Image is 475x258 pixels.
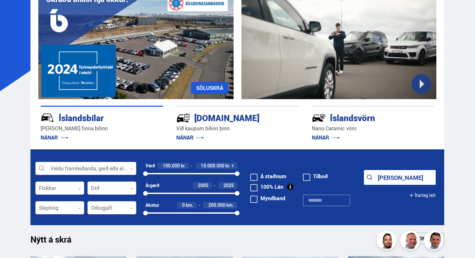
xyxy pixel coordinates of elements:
[378,231,397,251] img: nhp88E3Fdnt1Opn2.png
[5,3,25,22] button: Open LiveChat chat widget
[41,134,68,141] a: NÁNAR
[364,170,436,185] button: [PERSON_NAME]
[41,112,140,123] div: Íslandsbílar
[401,231,421,251] img: siFngHWaQ9KaOqBr.png
[223,182,234,188] span: 2025
[226,203,234,208] span: km.
[176,112,275,123] div: [DOMAIN_NAME]
[30,234,83,248] h1: Nýtt á skrá
[145,163,155,168] div: Verð
[186,203,193,208] span: km.
[312,125,434,132] p: Nano Ceramic vörn
[191,82,228,94] a: SÖLUSKRÁ
[163,162,180,169] span: 100.000
[176,134,204,141] a: NÁNAR
[176,111,190,125] img: tr5P-W3DuiFaO7aO.svg
[303,174,328,179] label: Tilboð
[312,112,411,123] div: Íslandsvörn
[208,202,225,208] span: 200.000
[250,174,286,179] label: Á staðnum
[425,231,445,251] img: FbJEzSuNWCJXmdc-.webp
[176,125,299,132] p: Við kaupum bílinn þinn
[409,188,436,203] button: Ítarleg leit
[312,111,326,125] img: -Svtn6bYgwAsiwNX.svg
[201,162,224,169] span: 10.000.000
[250,184,283,189] label: 100% Lán
[198,182,208,188] span: 2005
[182,202,185,208] span: 0
[231,163,234,168] span: +
[145,203,159,208] div: Akstur
[41,111,54,125] img: JRvxyua_JYH6wB4c.svg
[145,183,159,188] div: Árgerð
[41,125,163,132] p: [PERSON_NAME] finna bílinn
[312,134,340,141] a: NÁNAR
[225,163,230,168] span: kr.
[181,163,186,168] span: kr.
[250,196,285,201] label: Myndband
